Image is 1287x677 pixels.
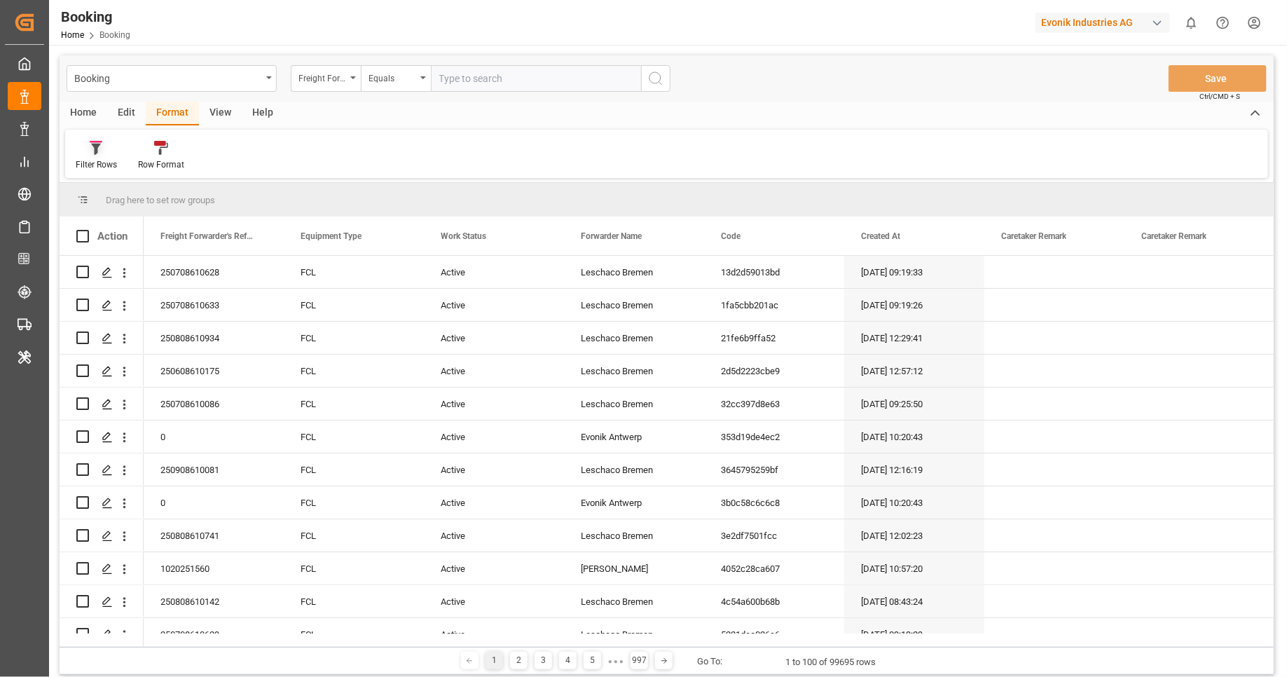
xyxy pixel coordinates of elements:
[424,355,564,387] div: Active
[76,158,117,171] div: Filter Rows
[441,231,486,241] span: Work Status
[844,618,984,650] div: [DATE] 09:19:29
[844,322,984,354] div: [DATE] 12:29:41
[144,420,284,453] div: 0
[60,355,144,388] div: Press SPACE to select this row.
[608,656,624,666] div: ● ● ●
[60,519,144,552] div: Press SPACE to select this row.
[704,585,844,617] div: 4c54a600b68b
[298,69,346,85] div: Freight Forwarder's Reference No.
[704,453,844,486] div: 3645795259bf
[144,256,284,288] div: 250708610628
[424,420,564,453] div: Active
[559,652,577,669] div: 4
[564,453,704,486] div: Leschaco Bremen
[61,6,130,27] div: Booking
[74,69,261,86] div: Booking
[284,552,424,584] div: FCL
[704,256,844,288] div: 13d2d59013bd
[144,585,284,617] div: 250808610142
[564,519,704,552] div: Leschaco Bremen
[67,65,277,92] button: open menu
[564,585,704,617] div: Leschaco Bremen
[1035,9,1176,36] button: Evonik Industries AG
[97,230,128,242] div: Action
[60,322,144,355] div: Press SPACE to select this row.
[424,519,564,552] div: Active
[144,618,284,650] div: 250708610629
[844,256,984,288] div: [DATE] 09:19:33
[844,552,984,584] div: [DATE] 10:57:20
[1207,7,1239,39] button: Help Center
[144,388,284,420] div: 250708610086
[844,453,984,486] div: [DATE] 12:16:19
[144,453,284,486] div: 250908610081
[564,256,704,288] div: Leschaco Bremen
[60,486,144,519] div: Press SPACE to select this row.
[535,652,552,669] div: 3
[785,655,876,669] div: 1 to 100 of 99695 rows
[704,552,844,584] div: 4052c28ca607
[424,618,564,650] div: Active
[844,486,984,519] div: [DATE] 10:20:43
[704,388,844,420] div: 32cc397d8e63
[284,519,424,552] div: FCL
[1169,65,1267,92] button: Save
[1141,231,1206,241] span: Caretaker Remark
[144,552,284,584] div: 1020251560
[146,102,199,125] div: Format
[60,289,144,322] div: Press SPACE to select this row.
[564,486,704,519] div: Evonik Antwerp
[844,420,984,453] div: [DATE] 10:20:43
[424,585,564,617] div: Active
[107,102,146,125] div: Edit
[1176,7,1207,39] button: show 0 new notifications
[564,388,704,420] div: Leschaco Bremen
[1001,231,1066,241] span: Caretaker Remark
[144,519,284,552] div: 250808610741
[564,420,704,453] div: Evonik Antwerp
[844,585,984,617] div: [DATE] 08:43:24
[424,289,564,321] div: Active
[284,322,424,354] div: FCL
[284,420,424,453] div: FCL
[284,585,424,617] div: FCL
[844,289,984,321] div: [DATE] 09:19:26
[704,289,844,321] div: 1fa5cbb201ac
[369,69,416,85] div: Equals
[284,486,424,519] div: FCL
[61,30,84,40] a: Home
[60,453,144,486] div: Press SPACE to select this row.
[144,355,284,387] div: 250608610175
[424,322,564,354] div: Active
[631,652,648,669] div: 997
[424,552,564,584] div: Active
[431,65,641,92] input: Type to search
[564,355,704,387] div: Leschaco Bremen
[138,158,184,171] div: Row Format
[844,519,984,552] div: [DATE] 12:02:23
[697,655,722,669] div: Go To:
[242,102,284,125] div: Help
[361,65,431,92] button: open menu
[844,388,984,420] div: [DATE] 09:25:50
[1199,91,1240,102] span: Ctrl/CMD + S
[291,65,361,92] button: open menu
[60,256,144,289] div: Press SPACE to select this row.
[844,355,984,387] div: [DATE] 12:57:12
[284,256,424,288] div: FCL
[60,585,144,618] div: Press SPACE to select this row.
[704,420,844,453] div: 353d19de4ec2
[60,420,144,453] div: Press SPACE to select this row.
[564,322,704,354] div: Leschaco Bremen
[284,618,424,650] div: FCL
[199,102,242,125] div: View
[60,552,144,585] div: Press SPACE to select this row.
[704,618,844,650] div: 5221dac026a6
[424,486,564,519] div: Active
[60,102,107,125] div: Home
[144,486,284,519] div: 0
[581,231,642,241] span: Forwarder Name
[284,388,424,420] div: FCL
[704,355,844,387] div: 2d5d2223cbe9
